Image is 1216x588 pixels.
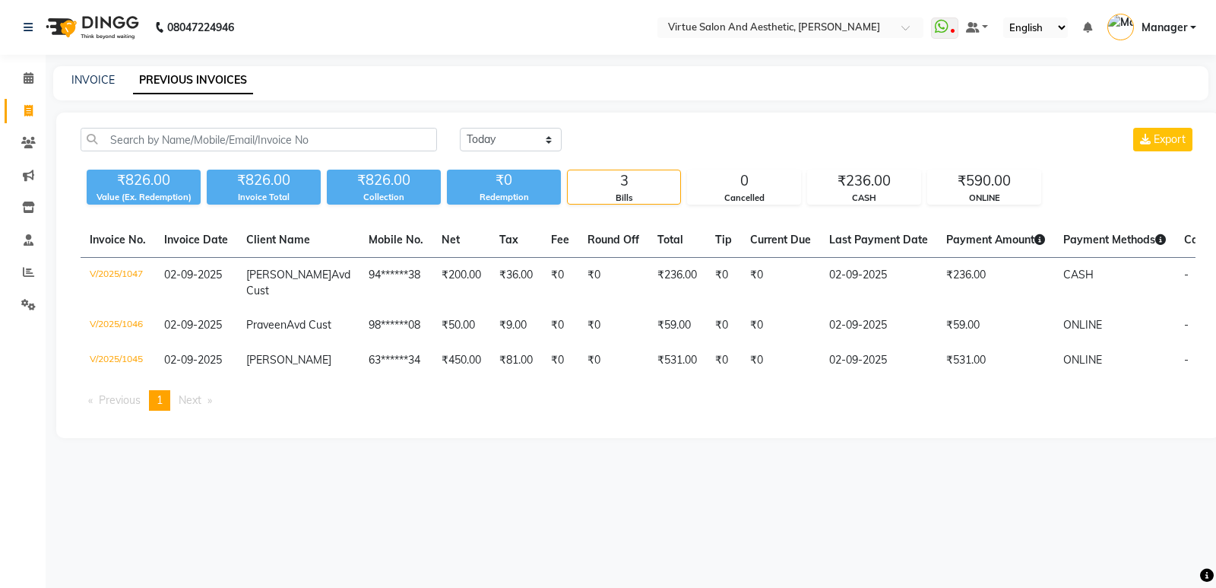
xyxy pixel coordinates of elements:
img: Manager [1107,14,1134,40]
span: [PERSON_NAME] [246,268,331,281]
td: ₹50.00 [432,308,490,343]
span: 02-09-2025 [164,268,222,281]
td: V/2025/1045 [81,343,155,378]
td: ₹450.00 [432,343,490,378]
div: ₹826.00 [87,170,201,191]
span: 1 [157,393,163,407]
td: V/2025/1046 [81,308,155,343]
div: ₹590.00 [928,170,1040,192]
span: Payment Amount [946,233,1045,246]
td: ₹0 [542,343,578,378]
b: 08047224946 [167,6,234,49]
span: CASH [1063,268,1094,281]
td: ₹0 [741,343,820,378]
td: ₹531.00 [648,343,706,378]
span: 02-09-2025 [164,318,222,332]
td: ₹59.00 [648,308,706,343]
td: 02-09-2025 [820,258,937,309]
span: Mobile No. [369,233,423,246]
td: ₹0 [542,308,578,343]
span: Praveen [246,318,287,332]
div: Cancelled [688,192,800,205]
span: Fee [551,233,569,246]
td: ₹200.00 [432,258,490,309]
div: 3 [568,170,680,192]
span: - [1184,268,1189,281]
span: Client Name [246,233,310,246]
div: ₹826.00 [207,170,321,191]
span: Payment Methods [1063,233,1166,246]
span: Round Off [587,233,639,246]
td: ₹81.00 [490,343,542,378]
nav: Pagination [81,390,1195,411]
div: Value (Ex. Redemption) [87,191,201,204]
td: ₹0 [706,258,741,309]
td: ₹236.00 [937,258,1054,309]
div: Redemption [447,191,561,204]
span: ONLINE [1063,353,1102,367]
a: PREVIOUS INVOICES [133,67,253,94]
span: - [1184,318,1189,332]
span: Invoice Date [164,233,228,246]
td: ₹59.00 [937,308,1054,343]
span: Last Payment Date [829,233,928,246]
a: INVOICE [71,73,115,87]
td: 02-09-2025 [820,343,937,378]
td: V/2025/1047 [81,258,155,309]
span: Tip [715,233,732,246]
td: ₹36.00 [490,258,542,309]
span: Avd Cust [287,318,331,332]
span: 02-09-2025 [164,353,222,367]
span: Current Due [750,233,811,246]
button: Export [1133,128,1192,151]
td: ₹236.00 [648,258,706,309]
td: ₹0 [578,258,648,309]
span: Invoice No. [90,233,146,246]
span: - [1184,353,1189,367]
div: ₹0 [447,170,561,191]
td: ₹9.00 [490,308,542,343]
div: 0 [688,170,800,192]
span: Manager [1142,20,1187,36]
span: Previous [99,393,141,407]
div: ONLINE [928,192,1040,205]
td: 02-09-2025 [820,308,937,343]
div: CASH [808,192,920,205]
span: [PERSON_NAME] [246,353,331,367]
input: Search by Name/Mobile/Email/Invoice No [81,128,437,151]
span: Tax [499,233,518,246]
td: ₹0 [706,343,741,378]
td: ₹0 [542,258,578,309]
div: Collection [327,191,441,204]
td: ₹531.00 [937,343,1054,378]
td: ₹0 [706,308,741,343]
td: ₹0 [741,308,820,343]
span: ONLINE [1063,318,1102,332]
td: ₹0 [578,308,648,343]
span: Export [1154,132,1186,146]
td: ₹0 [578,343,648,378]
span: Total [657,233,683,246]
td: ₹0 [741,258,820,309]
div: ₹826.00 [327,170,441,191]
img: logo [39,6,143,49]
div: Invoice Total [207,191,321,204]
span: Net [442,233,460,246]
div: Bills [568,192,680,205]
span: Next [179,393,201,407]
div: ₹236.00 [808,170,920,192]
